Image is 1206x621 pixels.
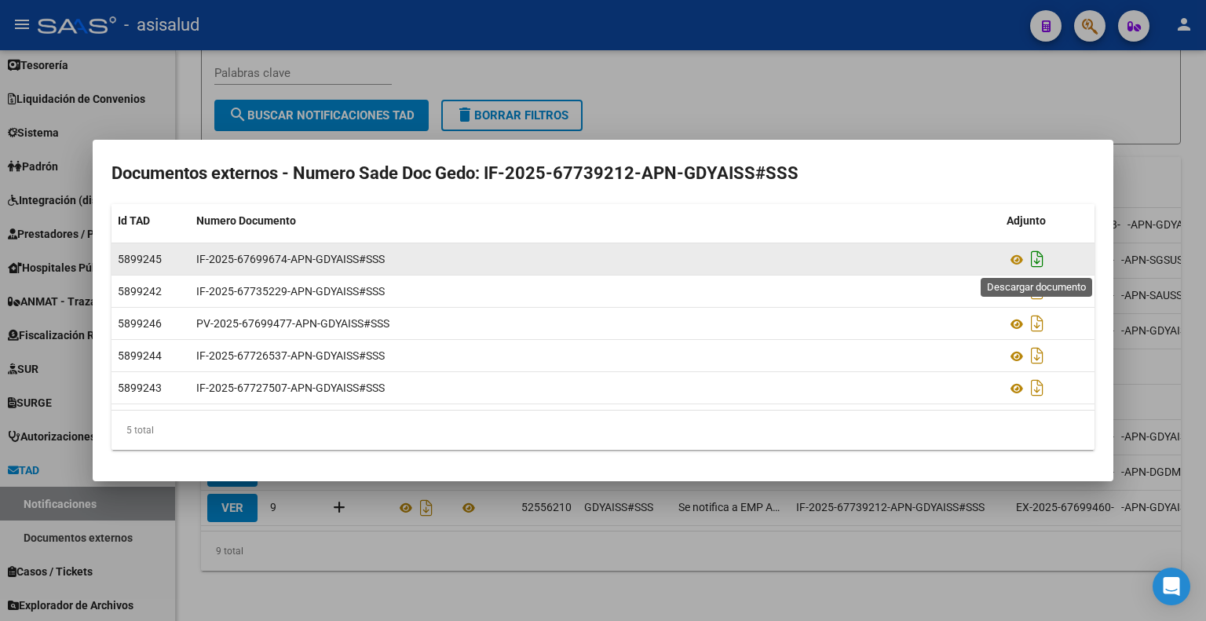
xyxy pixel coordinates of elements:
span: IF-2025-67726537-APN-GDYAISS#SSS [196,349,385,362]
span: IF-2025-67735229-APN-GDYAISS#SSS [196,285,385,298]
i: Descargar documento [1027,247,1047,272]
span: Numero Documento [196,214,296,227]
span: 5899246 [118,317,162,330]
span: 5899243 [118,382,162,394]
span: 5899244 [118,349,162,362]
span: IF-2025-67699674-APN-GDYAISS#SSS [196,253,385,265]
span: Id TAD [118,214,150,227]
i: Descargar documento [1027,343,1047,368]
i: Descargar documento [1027,311,1047,336]
h2: Documentos externos - Numero Sade Doc Gedo: IF-2025-67739212-APN-GDYAISS#SSS [111,159,1095,188]
div: Open Intercom Messenger [1153,568,1190,605]
span: 5899245 [118,253,162,265]
datatable-header-cell: Adjunto [1000,204,1095,238]
span: 5899242 [118,285,162,298]
datatable-header-cell: Numero Documento [190,204,1000,238]
div: 5 total [111,411,1095,450]
datatable-header-cell: Id TAD [111,204,190,238]
i: Descargar documento [1027,279,1047,304]
span: IF-2025-67727507-APN-GDYAISS#SSS [196,382,385,394]
span: Adjunto [1007,214,1046,227]
span: PV-2025-67699477-APN-GDYAISS#SSS [196,317,389,330]
i: Descargar documento [1027,375,1047,400]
